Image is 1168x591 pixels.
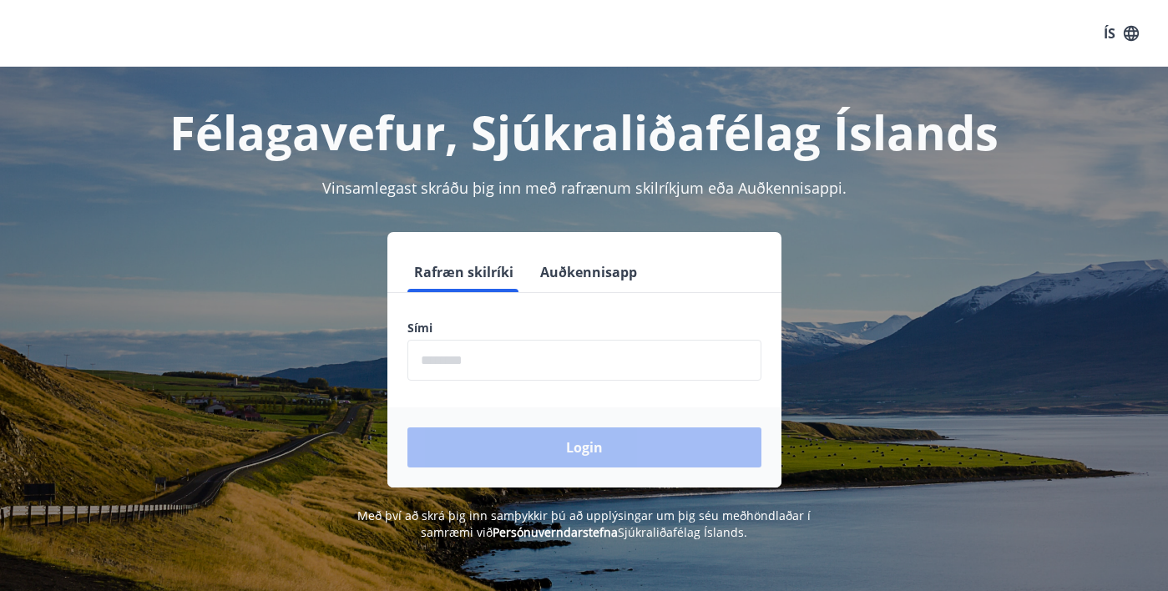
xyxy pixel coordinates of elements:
[20,100,1148,164] h1: Félagavefur, Sjúkraliðafélag Íslands
[322,178,847,198] span: Vinsamlegast skráðu þig inn með rafrænum skilríkjum eða Auðkennisappi.
[533,252,644,292] button: Auðkennisapp
[407,252,520,292] button: Rafræn skilríki
[493,524,618,540] a: Persónuverndarstefna
[357,508,811,540] span: Með því að skrá þig inn samþykkir þú að upplýsingar um þig séu meðhöndlaðar í samræmi við Sjúkral...
[1095,18,1148,48] button: ÍS
[407,320,761,336] label: Sími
